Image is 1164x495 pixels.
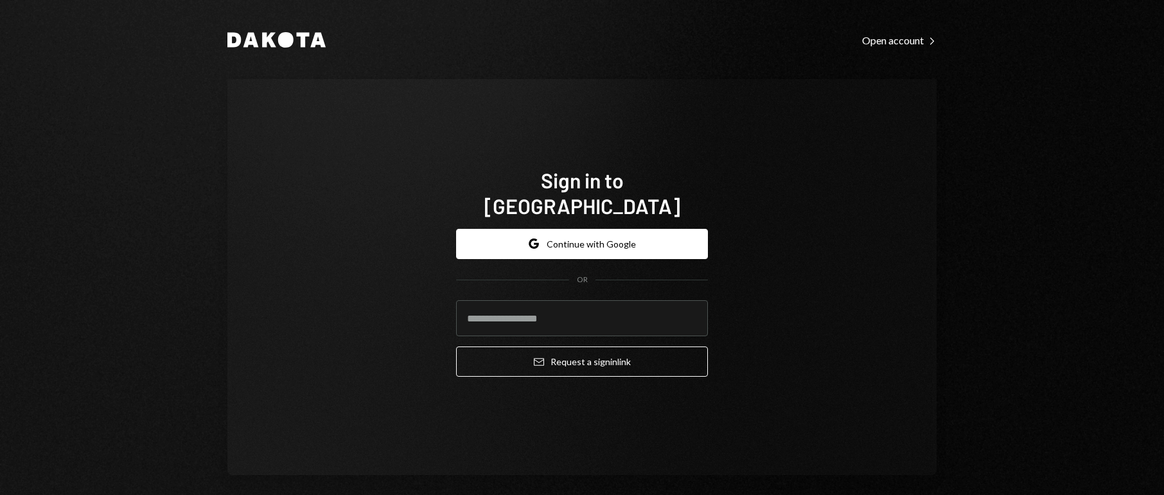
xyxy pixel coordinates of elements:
[456,346,708,377] button: Request a signinlink
[577,274,588,285] div: OR
[456,229,708,259] button: Continue with Google
[862,34,937,47] div: Open account
[862,33,937,47] a: Open account
[456,167,708,219] h1: Sign in to [GEOGRAPHIC_DATA]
